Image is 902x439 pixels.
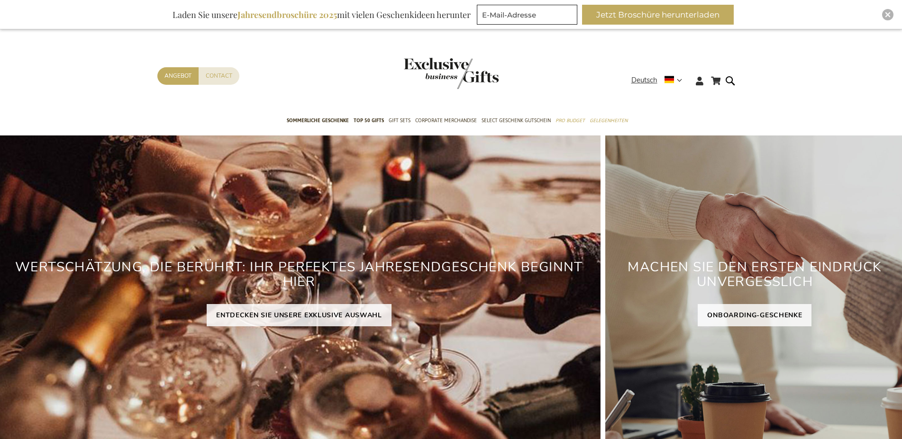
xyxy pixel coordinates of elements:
[556,116,585,125] span: Pro Budget
[389,116,410,125] span: Gift Sets
[631,75,657,86] span: Deutsch
[885,12,891,18] img: Close
[482,116,551,125] span: Select Geschenk Gutschein
[698,304,811,326] a: ONBOARDING-GESCHENKE
[582,5,734,25] button: Jetzt Broschüre herunterladen
[415,116,477,125] span: Corporate Merchandise
[287,116,349,125] span: Sommerliche geschenke
[590,116,628,125] span: Gelegenheiten
[199,67,239,85] a: Contact
[207,304,392,326] a: ENTDECKEN SIE UNSERE EXKLUSIVE AUSWAHL
[882,9,893,20] div: Close
[354,116,384,125] span: TOP 50 Gifts
[157,67,199,85] a: Angebot
[404,58,499,89] img: Exclusive Business gifts logo
[237,9,337,20] b: Jahresendbroschüre 2025
[168,5,475,25] div: Laden Sie unsere mit vielen Geschenkideen herunter
[477,5,580,27] form: marketing offers and promotions
[477,5,577,25] input: E-Mail-Adresse
[404,58,451,89] a: store logo
[631,75,688,86] div: Deutsch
